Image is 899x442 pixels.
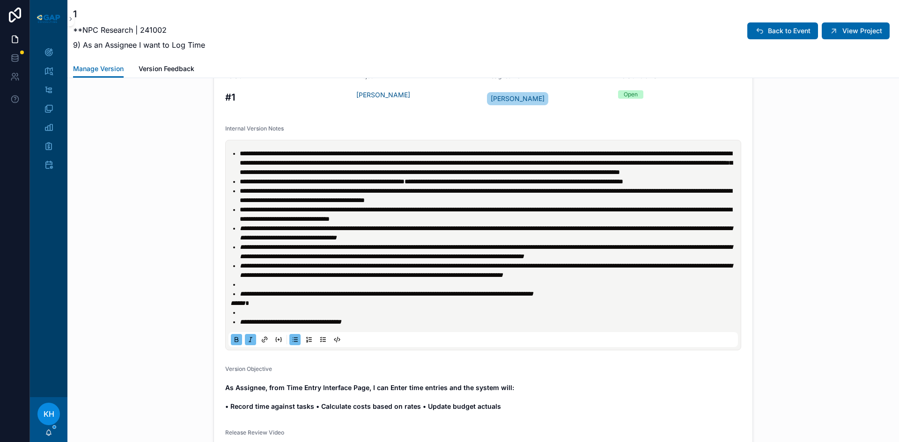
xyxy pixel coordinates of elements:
a: Manage Version [73,60,124,78]
h3: #1 [225,90,349,104]
a: [PERSON_NAME] [487,92,548,105]
strong: As Assignee, from Time Entry Interface Page, I can Enter time entries and the system will: • Reco... [225,384,514,410]
span: Internal Version Notes [225,125,284,132]
span: KH [44,408,54,420]
h1: 1 [73,7,205,21]
span: View Project [842,26,882,36]
img: App logo [36,13,62,24]
button: View Project [822,22,890,39]
span: Back to Event [768,26,811,36]
p: **NPC Research | 241002 [73,24,205,36]
a: Version Feedback [139,60,194,79]
span: Version Objective [225,365,272,372]
span: Version Feedback [139,64,194,73]
p: 9) As an Assignee I want to Log Time [73,39,205,51]
div: scrollable content [30,37,67,185]
span: Manage Version [73,64,124,73]
span: Release Review Video [225,429,284,436]
div: Open [624,90,638,99]
a: [PERSON_NAME] [356,90,410,100]
button: Back to Event [747,22,818,39]
span: [PERSON_NAME] [491,94,545,103]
